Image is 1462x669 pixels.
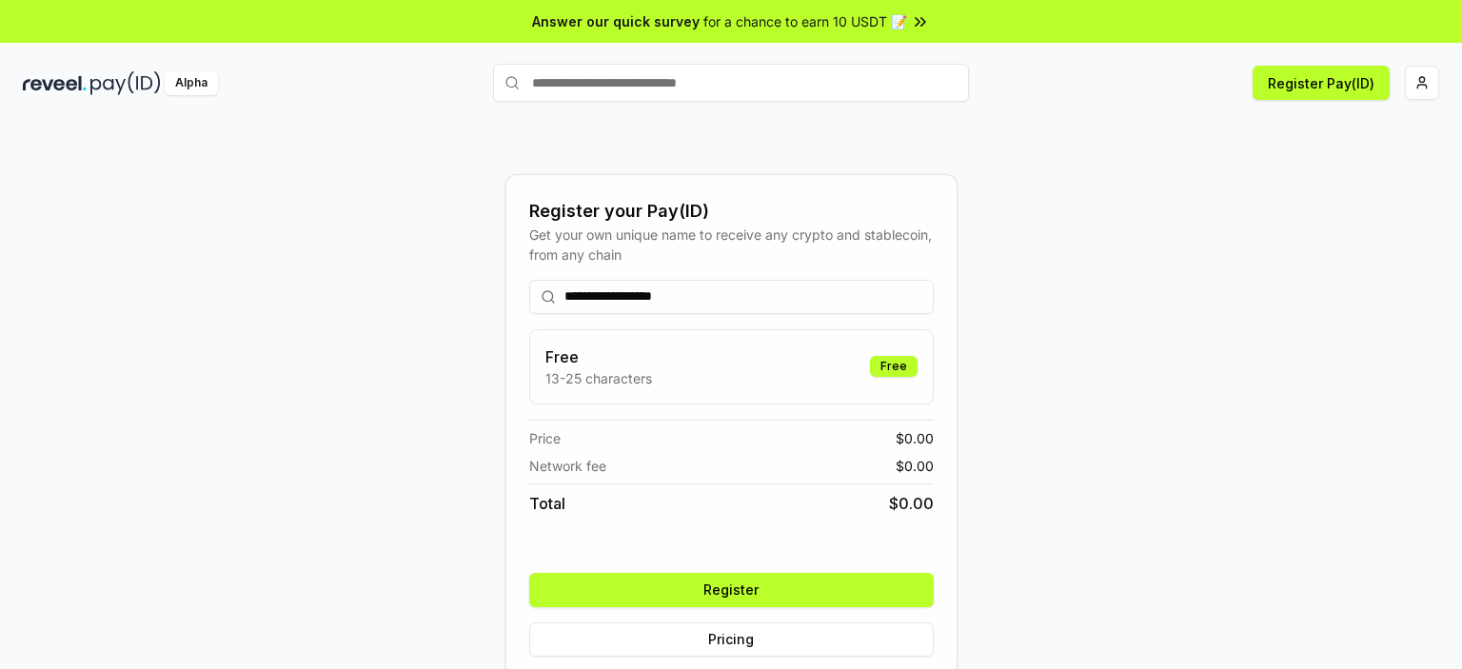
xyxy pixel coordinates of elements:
[532,11,700,31] span: Answer our quick survey
[896,428,934,448] span: $ 0.00
[529,198,934,225] div: Register your Pay(ID)
[165,71,218,95] div: Alpha
[896,456,934,476] span: $ 0.00
[529,428,561,448] span: Price
[529,492,565,515] span: Total
[90,71,161,95] img: pay_id
[23,71,87,95] img: reveel_dark
[889,492,934,515] span: $ 0.00
[529,573,934,607] button: Register
[529,622,934,657] button: Pricing
[545,368,652,388] p: 13-25 characters
[529,225,934,265] div: Get your own unique name to receive any crypto and stablecoin, from any chain
[703,11,907,31] span: for a chance to earn 10 USDT 📝
[545,345,652,368] h3: Free
[1253,66,1390,100] button: Register Pay(ID)
[529,456,606,476] span: Network fee
[870,356,918,377] div: Free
